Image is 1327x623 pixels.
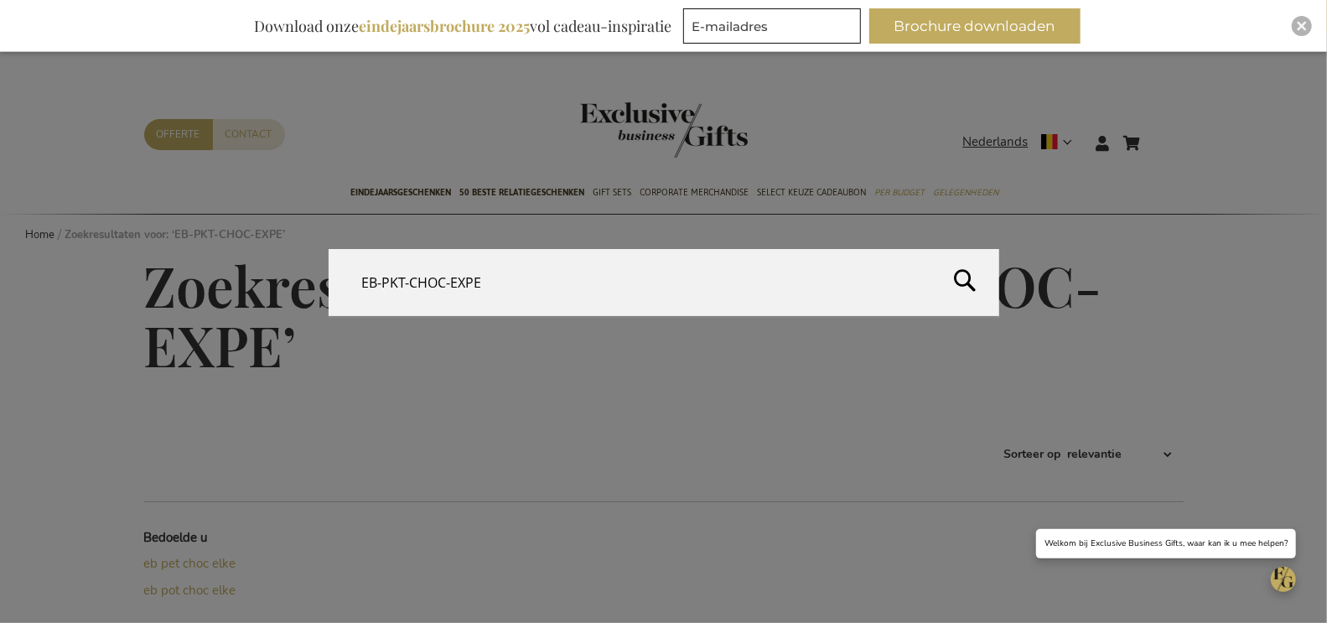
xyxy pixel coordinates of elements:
[329,249,999,316] input: Doorzoek de hele winkel
[1297,21,1307,31] img: Close
[1292,16,1312,36] div: Close
[683,8,861,44] input: E-mailadres
[246,8,679,44] div: Download onze vol cadeau-inspiratie
[869,8,1081,44] button: Brochure downloaden
[359,16,530,36] b: eindejaarsbrochure 2025
[683,8,866,49] form: marketing offers and promotions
